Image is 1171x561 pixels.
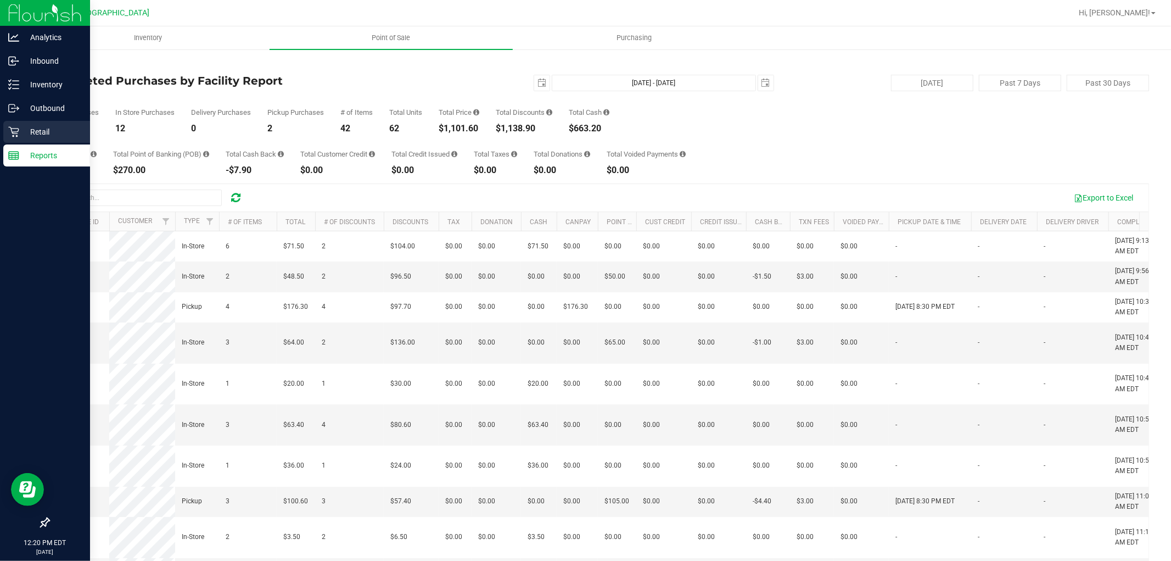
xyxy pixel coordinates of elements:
span: 1 [322,379,326,389]
span: $36.00 [283,460,304,471]
div: Total Credit Issued [391,151,457,158]
span: $0.00 [604,379,621,389]
span: $0.00 [478,302,495,312]
span: 2 [322,532,326,542]
iframe: Resource center [11,473,44,506]
span: $0.00 [563,496,580,507]
span: $104.00 [390,241,415,252]
span: Inventory [119,33,177,43]
span: $0.00 [604,460,621,471]
span: $0.00 [478,496,495,507]
span: $0.00 [753,460,770,471]
span: $0.00 [698,337,715,348]
span: $0.00 [445,532,462,542]
span: $0.00 [528,271,545,282]
span: In-Store [182,532,204,542]
inline-svg: Inbound [8,55,19,66]
i: Sum of all voided payment transaction amounts, excluding tips and transaction fees, for all purch... [680,151,686,158]
a: Completed At [1117,218,1164,226]
span: 3 [226,420,229,430]
span: $63.40 [528,420,548,430]
span: -$4.40 [753,496,771,507]
span: $20.00 [528,379,548,389]
span: $0.00 [698,271,715,282]
span: $176.30 [283,302,308,312]
inline-svg: Analytics [8,32,19,43]
span: [DATE] 8:30 PM EDT [895,496,955,507]
span: $0.00 [643,460,660,471]
div: $1,101.60 [439,124,479,133]
span: $0.00 [604,241,621,252]
i: Sum of all round-up-to-next-dollar total price adjustments for all purchases in the date range. [584,151,590,158]
div: Pickup Purchases [267,109,324,116]
span: 3 [322,496,326,507]
span: [DATE] 11:05 AM EDT [1115,491,1157,512]
span: - [1044,496,1045,507]
a: Filter [157,212,175,231]
i: Sum of the successful, non-voided cash payment transactions for all purchases in the date range. ... [603,109,609,116]
span: $0.00 [698,379,715,389]
span: 3 [226,337,229,348]
a: Type [184,217,200,225]
span: $0.00 [604,302,621,312]
a: CanPay [565,218,591,226]
inline-svg: Retail [8,126,19,137]
a: Txn Fees [799,218,829,226]
span: Point of Sale [357,33,425,43]
a: Customer [118,217,152,225]
p: 12:20 PM EDT [5,538,85,548]
span: Pickup [182,302,202,312]
span: Pickup [182,496,202,507]
p: [DATE] [5,548,85,556]
span: [DATE] 9:56 AM EDT [1115,266,1157,287]
span: $65.00 [604,337,625,348]
span: $100.60 [283,496,308,507]
span: $0.00 [643,420,660,430]
a: # of Items [228,218,262,226]
span: $0.00 [841,420,858,430]
span: $57.40 [390,496,411,507]
i: Sum of all account credit issued for all refunds from returned purchases in the date range. [451,151,457,158]
span: $0.00 [797,532,814,542]
div: Total Cash Back [226,151,284,158]
span: 1 [322,460,326,471]
span: $0.00 [445,241,462,252]
span: - [978,460,979,471]
span: - [978,271,979,282]
span: $0.00 [841,241,858,252]
span: $0.00 [478,379,495,389]
span: $97.70 [390,302,411,312]
i: Sum of the total prices of all purchases in the date range. [473,109,479,116]
span: - [1044,532,1045,542]
span: $3.00 [797,271,814,282]
span: $0.00 [478,532,495,542]
span: $0.00 [753,532,770,542]
span: 2 [322,271,326,282]
span: $0.00 [604,420,621,430]
span: 4 [226,302,229,312]
div: Total Discounts [496,109,552,116]
a: Discounts [393,218,428,226]
span: $0.00 [563,420,580,430]
span: $0.00 [445,302,462,312]
span: $0.00 [528,302,545,312]
span: $0.00 [698,420,715,430]
span: [DATE] 9:13 AM EDT [1115,236,1157,257]
span: [DATE] 10:32 AM EDT [1115,297,1157,318]
span: [DATE] 10:57 AM EDT [1115,456,1157,476]
span: $0.00 [797,302,814,312]
span: $0.00 [563,241,580,252]
span: $24.00 [390,460,411,471]
span: [DATE] 10:45 AM EDT [1115,332,1157,353]
span: - [1044,460,1045,471]
span: 1 [226,379,229,389]
a: Voided Payment [843,218,897,226]
div: $0.00 [391,166,457,175]
span: $0.00 [797,460,814,471]
p: Retail [19,125,85,138]
input: Search... [57,190,222,206]
span: $0.00 [563,337,580,348]
span: $0.00 [528,337,545,348]
span: - [1044,379,1045,389]
span: $80.60 [390,420,411,430]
